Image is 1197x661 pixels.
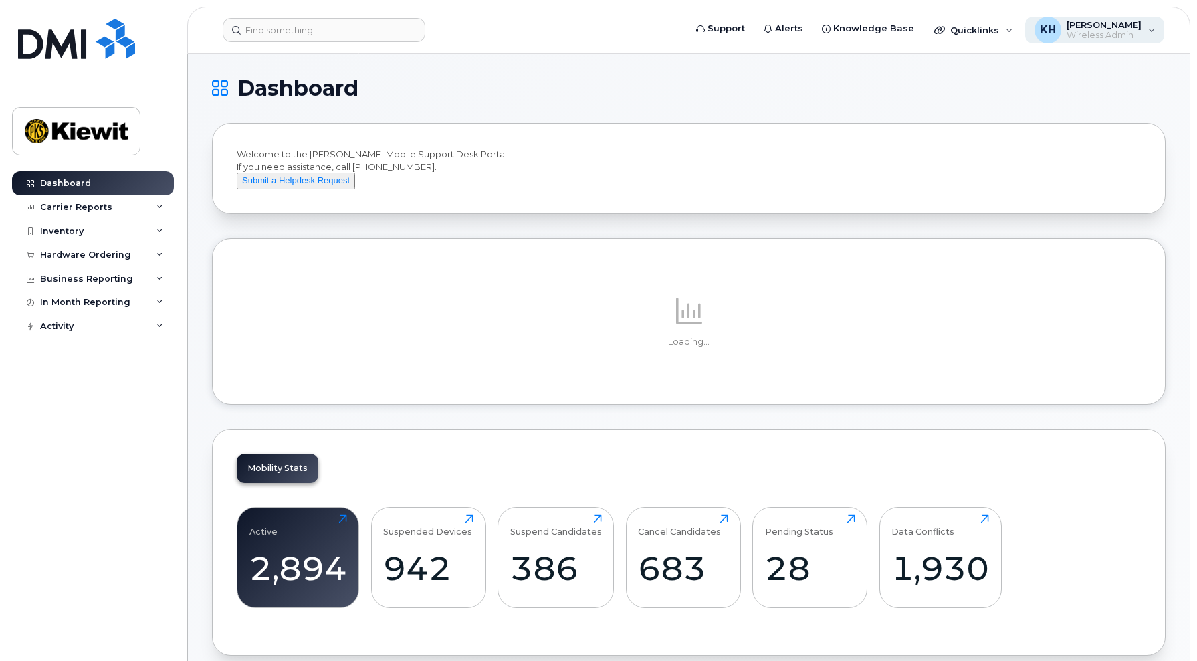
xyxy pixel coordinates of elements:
div: Suspend Candidates [510,514,602,537]
a: Suspended Devices942 [383,514,473,600]
div: Suspended Devices [383,514,472,537]
a: Data Conflicts1,930 [891,514,989,600]
button: Submit a Helpdesk Request [237,173,355,189]
div: 2,894 [249,549,347,588]
p: Loading... [237,336,1141,348]
a: Pending Status28 [765,514,855,600]
span: Dashboard [237,78,358,98]
div: Data Conflicts [891,514,954,537]
div: 1,930 [891,549,989,588]
div: 28 [765,549,855,588]
div: 942 [383,549,473,588]
a: Cancel Candidates683 [638,514,728,600]
a: Suspend Candidates386 [510,514,602,600]
div: 386 [510,549,602,588]
div: Cancel Candidates [638,514,721,537]
a: Submit a Helpdesk Request [237,175,355,185]
div: Welcome to the [PERSON_NAME] Mobile Support Desk Portal If you need assistance, call [PHONE_NUMBER]. [237,148,1141,189]
div: Active [249,514,278,537]
div: 683 [638,549,728,588]
a: Active2,894 [249,514,347,600]
div: Pending Status [765,514,833,537]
